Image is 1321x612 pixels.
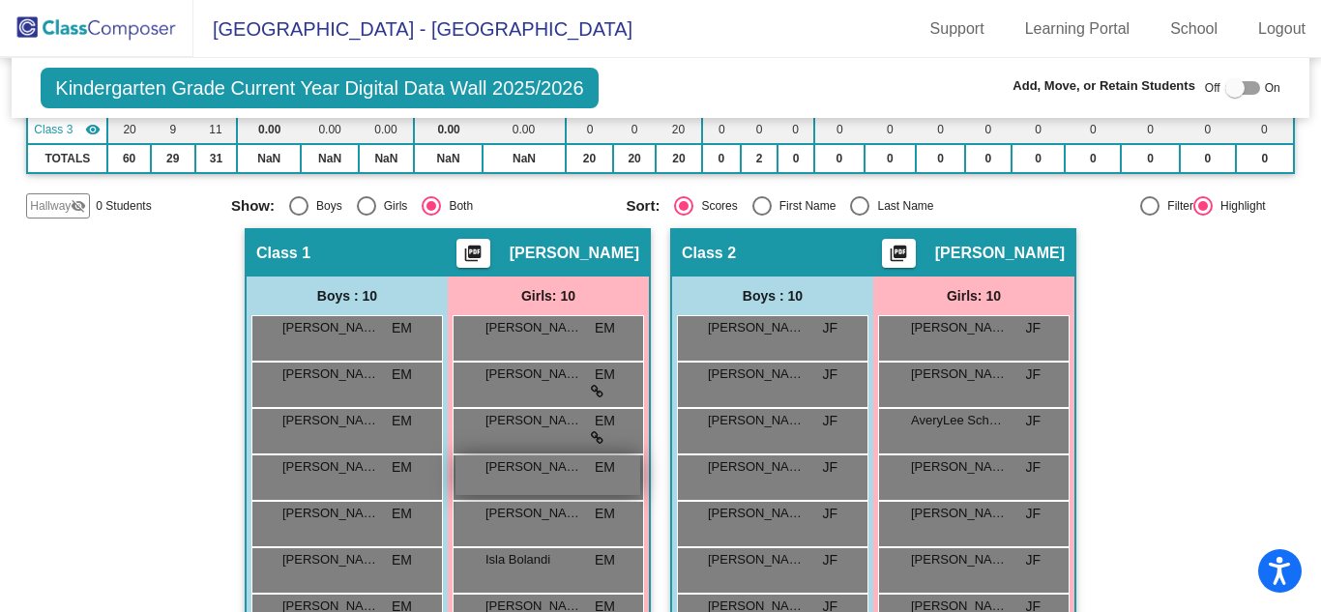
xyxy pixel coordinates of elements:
mat-icon: picture_as_pdf [887,244,910,271]
span: EM [392,411,412,431]
span: [PERSON_NAME] [485,504,582,523]
a: School [1155,14,1233,44]
span: Hallway [30,197,71,215]
td: 0 [1236,144,1294,173]
div: Highlight [1213,197,1266,215]
span: [PERSON_NAME] [708,550,805,569]
td: 0 [1236,115,1294,144]
mat-icon: visibility_off [71,198,86,214]
td: 0 [1121,115,1179,144]
span: [PERSON_NAME] [485,411,582,430]
div: Boys [308,197,342,215]
td: 0 [965,115,1012,144]
button: Print Students Details [456,239,490,268]
div: Last Name [869,197,933,215]
span: EM [595,504,615,524]
td: 60 [107,144,150,173]
span: JF [822,411,837,431]
span: [PERSON_NAME] [282,318,379,337]
td: 0 [702,144,741,173]
td: 0 [965,144,1012,173]
td: 0 [916,115,965,144]
span: EM [392,457,412,478]
td: TOTALS [27,144,107,173]
mat-icon: picture_as_pdf [461,244,484,271]
span: [PERSON_NAME] [510,244,639,263]
span: JF [1025,504,1041,524]
span: [PERSON_NAME] [935,244,1065,263]
span: Class 2 [682,244,736,263]
div: Girls: 10 [873,277,1074,315]
td: 31 [195,144,238,173]
td: NaN [237,144,301,173]
div: Girls [376,197,408,215]
span: JF [822,504,837,524]
span: [PERSON_NAME] [282,457,379,477]
td: 29 [151,144,195,173]
span: JF [822,364,837,385]
td: NaN [414,144,483,173]
span: EM [392,364,412,385]
span: JF [822,457,837,478]
span: Kindergarten Grade Current Year Digital Data Wall 2025/2026 [41,68,598,108]
td: 0.00 [414,115,483,144]
span: [PERSON_NAME] [282,411,379,430]
span: [PERSON_NAME] [708,504,805,523]
a: Logout [1243,14,1321,44]
td: NaN [359,144,414,173]
button: Print Students Details [882,239,916,268]
td: 0 [1065,144,1121,173]
span: [PERSON_NAME] [911,364,1008,384]
span: [PERSON_NAME] [911,550,1008,569]
mat-radio-group: Select an option [231,196,611,216]
div: Girls: 10 [448,277,649,315]
span: [PERSON_NAME] [708,318,805,337]
td: 0 [814,115,865,144]
span: [PERSON_NAME] [282,364,379,384]
td: 0 [778,144,814,173]
span: [PERSON_NAME] [911,457,1008,477]
span: EM [595,411,615,431]
span: EM [392,504,412,524]
mat-icon: visibility [85,122,101,137]
span: [PERSON_NAME] [PERSON_NAME] [708,411,805,430]
td: 9 [151,115,195,144]
span: JF [1025,457,1041,478]
td: 0 [1180,144,1236,173]
td: NaN [301,144,359,173]
td: 0 [566,115,613,144]
div: First Name [772,197,837,215]
span: Isla Bolandi [485,550,582,569]
span: [PERSON_NAME] [282,550,379,569]
span: EM [595,318,615,338]
td: 0.00 [359,115,414,144]
td: Holly Benjamin - No Class Name [27,115,107,144]
span: [PERSON_NAME] [282,504,379,523]
td: 2 [741,144,778,173]
span: EM [595,457,615,478]
span: JF [1025,318,1041,338]
span: [PERSON_NAME] [911,318,1008,337]
td: 0 [613,115,656,144]
a: Learning Portal [1010,14,1146,44]
div: Scores [693,197,737,215]
span: [GEOGRAPHIC_DATA] - [GEOGRAPHIC_DATA] [193,14,632,44]
td: 0 [1012,144,1066,173]
span: JF [822,550,837,570]
span: EM [595,550,615,570]
span: [PERSON_NAME] [708,364,805,384]
td: 20 [656,115,702,144]
td: 0 [865,144,916,173]
td: 20 [656,144,702,173]
div: Boys : 10 [672,277,873,315]
td: 0 [865,115,916,144]
span: On [1265,79,1280,97]
td: NaN [483,144,566,173]
mat-radio-group: Select an option [626,196,1006,216]
td: 0 [1180,115,1236,144]
span: [PERSON_NAME] [485,364,582,384]
td: 0.00 [237,115,301,144]
span: [PERSON_NAME] [485,457,582,477]
td: 0 [778,115,814,144]
span: Class 1 [256,244,310,263]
